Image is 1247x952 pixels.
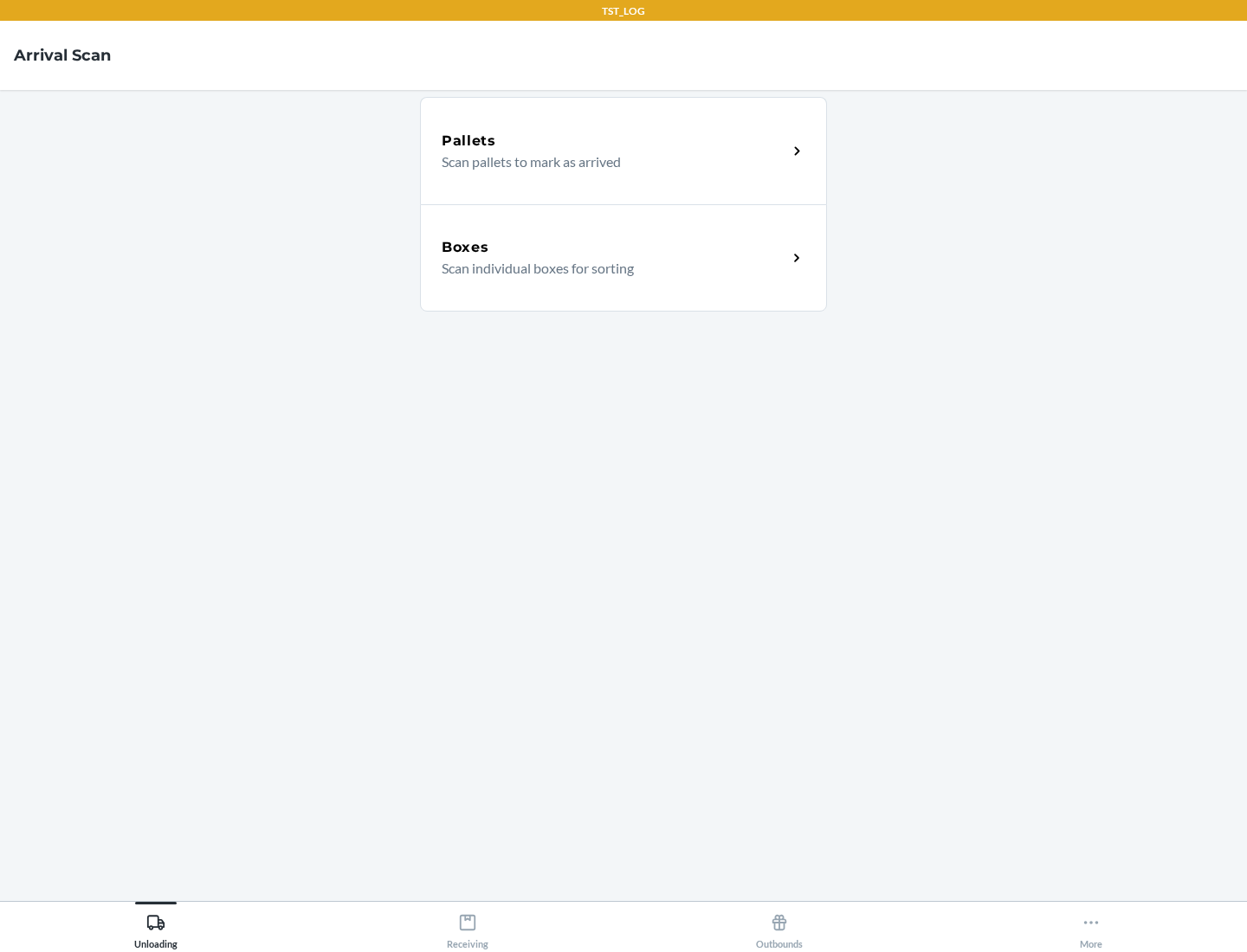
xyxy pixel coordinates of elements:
button: More [935,902,1247,949]
h5: Boxes [442,237,489,258]
div: More [1080,906,1102,949]
button: Receiving [312,902,623,949]
a: PalletsScan pallets to mark as arrived [420,97,827,204]
p: Scan pallets to mark as arrived [442,151,773,172]
a: BoxesScan individual boxes for sorting [420,204,827,312]
div: Unloading [134,906,178,949]
h5: Pallets [442,131,496,151]
button: Outbounds [623,902,935,949]
div: Receiving [447,906,488,949]
h4: Arrival Scan [14,44,111,67]
p: Scan individual boxes for sorting [442,258,773,279]
div: Outbounds [756,906,803,949]
p: TST_LOG [602,3,645,19]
